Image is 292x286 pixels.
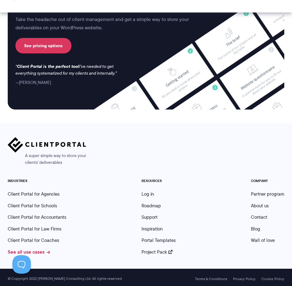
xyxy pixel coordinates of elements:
a: About us [251,202,269,209]
h5: COMPANY [251,179,284,183]
a: See all use cases [8,248,50,255]
a: Blog [251,226,260,232]
span: A super simple way to store your clients' deliverables [8,152,86,166]
h5: INDUSTRIES [8,179,66,183]
a: Cookie Policy [261,277,284,281]
a: Support [142,214,158,221]
a: Client Portal for Schools [8,202,57,209]
a: Privacy Policy [233,277,256,281]
p: I've needed to get everything systematized for my clients and internally. [15,63,132,77]
a: Project Pack [142,249,172,255]
h5: RESOURCES [142,179,176,183]
a: Client Portal for Accountants [8,214,66,221]
a: Contact [251,214,267,221]
a: Roadmap [142,202,161,209]
a: Client Portal for Coaches [8,237,59,244]
a: Client Portal for Law Firms [8,226,61,232]
a: Log in [142,191,154,197]
a: Inspiration [142,226,163,232]
span: © Copyright 2022 [PERSON_NAME] Consulting Ltd. All rights reserved. [5,276,125,281]
a: Wall of love [251,237,275,244]
iframe: Toggle Customer Support [12,255,31,274]
a: Portal Templates [142,237,176,244]
strong: Client Portal is the perfect tool [17,63,79,70]
a: See pricing options [15,38,71,53]
cite: [PERSON_NAME] [15,79,51,85]
a: Terms & Conditions [195,277,227,281]
a: Client Portal for Agencies [8,191,60,197]
p: Take the headache out of client management and get a simple way to store your deliverables on you... [15,15,204,32]
a: Partner program [251,191,284,197]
